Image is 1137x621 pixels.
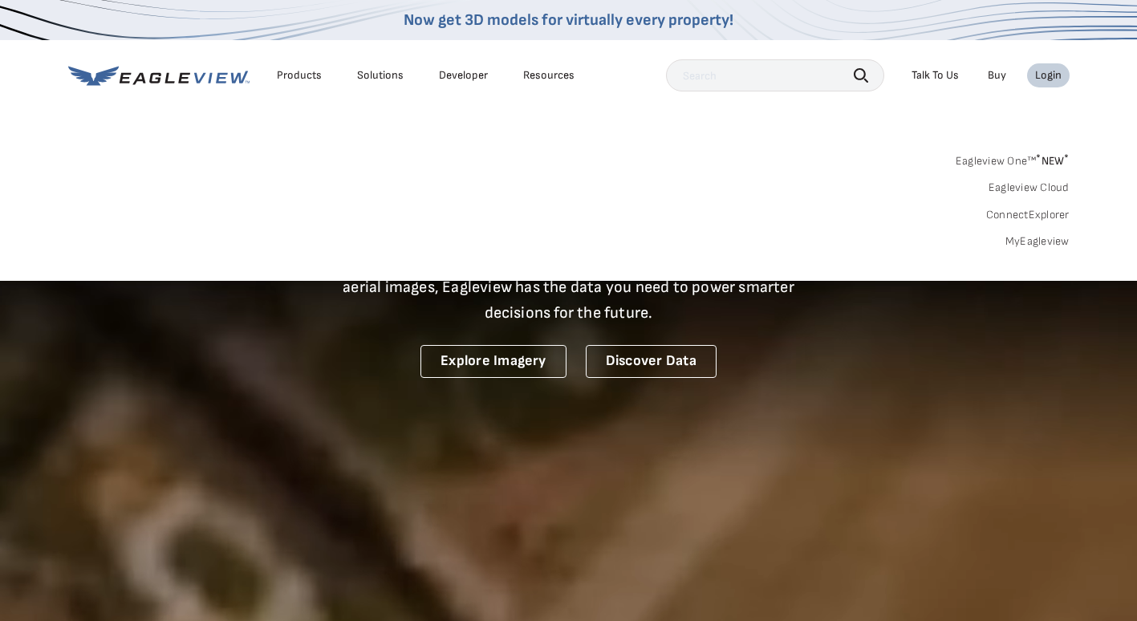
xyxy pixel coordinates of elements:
a: Buy [988,68,1006,83]
a: Discover Data [586,345,717,378]
div: Login [1035,68,1062,83]
span: NEW [1036,154,1069,168]
div: Resources [523,68,575,83]
div: Products [277,68,322,83]
input: Search [666,59,884,91]
a: Eagleview One™*NEW* [956,149,1070,168]
div: Solutions [357,68,404,83]
a: MyEagleview [1005,234,1070,249]
p: A new era starts here. Built on more than 3.5 billion high-resolution aerial images, Eagleview ha... [323,249,814,326]
a: Explore Imagery [420,345,566,378]
a: Eagleview Cloud [989,181,1070,195]
a: Developer [439,68,488,83]
a: ConnectExplorer [986,208,1070,222]
a: Now get 3D models for virtually every property! [404,10,733,30]
div: Talk To Us [912,68,959,83]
